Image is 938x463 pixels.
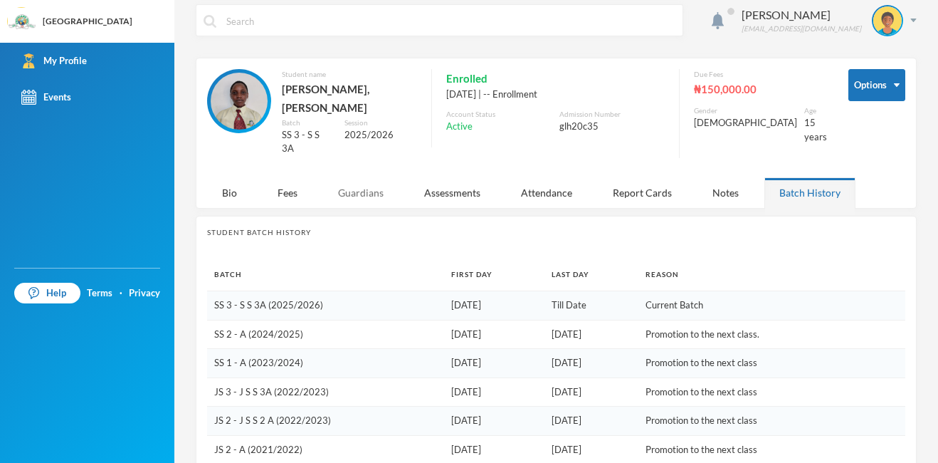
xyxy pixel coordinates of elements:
td: Till Date [544,291,638,321]
input: Search [225,5,675,37]
td: JS 2 - J S S 2 A (2022/2023) [207,407,444,436]
div: Bio [207,177,252,208]
div: Student name [282,69,417,80]
td: JS 3 - J S S 3A (2022/2023) [207,378,444,407]
div: ₦150,000.00 [694,80,827,98]
td: [DATE] [444,407,544,436]
td: Promotion to the next class [638,349,905,378]
div: Report Cards [598,177,687,208]
div: glh20c35 [559,120,665,134]
td: Current Batch [638,291,905,321]
div: Gender [694,105,797,116]
div: Age [804,105,827,116]
div: [GEOGRAPHIC_DATA] [43,15,132,28]
td: [DATE] [544,378,638,407]
div: Due Fees [694,69,827,80]
td: [DATE] [544,349,638,378]
th: Reason [638,259,905,291]
td: [DATE] [544,320,638,349]
div: Batch [282,118,334,128]
span: Active [446,120,473,134]
img: STUDENT [211,73,268,130]
img: STUDENT [873,6,902,35]
div: My Profile [21,53,87,68]
a: Privacy [129,286,160,301]
div: Admission Number [559,109,665,120]
div: [PERSON_NAME], [PERSON_NAME] [282,80,417,118]
td: Promotion to the next class [638,378,905,407]
a: Help [14,283,80,304]
th: Batch [207,259,444,291]
div: Account Status [446,109,552,120]
td: SS 2 - A (2024/2025) [207,320,444,349]
img: search [204,15,216,28]
td: [DATE] [444,291,544,321]
div: 15 years [804,116,827,144]
th: First Day [444,259,544,291]
td: [DATE] [444,378,544,407]
td: [DATE] [444,320,544,349]
span: Enrolled [446,69,488,88]
td: [DATE] [544,407,638,436]
img: logo [8,8,36,36]
td: SS 1 - A (2023/2024) [207,349,444,378]
div: [EMAIL_ADDRESS][DOMAIN_NAME] [742,24,861,34]
div: Events [21,90,71,105]
div: Fees [263,177,312,208]
div: Guardians [323,177,399,208]
a: Terms [87,286,112,301]
div: Student Batch History [207,227,905,238]
div: Batch History [764,177,855,208]
div: Notes [697,177,754,208]
div: 2025/2026 [344,128,418,142]
div: SS 3 - S S 3A [282,128,334,156]
td: SS 3 - S S 3A (2025/2026) [207,291,444,321]
td: Promotion to the next class [638,407,905,436]
td: Promotion to the next class. [638,320,905,349]
div: Session [344,118,418,128]
div: Assessments [409,177,495,208]
button: Options [848,69,905,101]
div: [PERSON_NAME] [742,6,861,24]
div: [DATE] | -- Enrollment [446,88,665,102]
div: · [120,286,122,301]
td: [DATE] [444,349,544,378]
th: Last Day [544,259,638,291]
div: Attendance [506,177,587,208]
div: [DEMOGRAPHIC_DATA] [694,116,797,130]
